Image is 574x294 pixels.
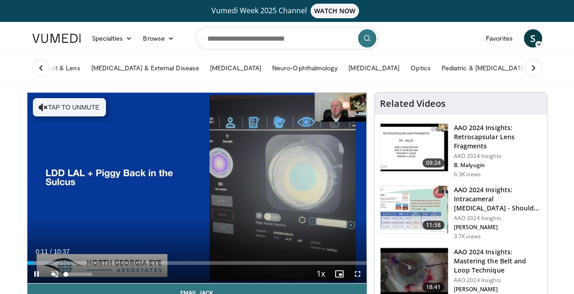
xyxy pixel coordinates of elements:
[50,248,52,255] span: /
[454,185,542,213] h3: AAO 2024 Insights: Intracameral [MEDICAL_DATA] - Should We Dilute It? …
[436,59,532,77] a: Pediatric & [MEDICAL_DATA]
[343,59,405,77] a: [MEDICAL_DATA]
[33,98,106,116] button: Tap to unmute
[524,29,542,47] a: S
[267,59,343,77] a: Neuro-Ophthalmology
[454,233,481,240] p: 3.7K views
[454,277,542,284] p: AAO 2024 Insights
[330,265,348,283] button: Enable picture-in-picture mode
[405,59,436,77] a: Optics
[480,29,518,47] a: Favorites
[380,123,542,178] a: 09:24 AAO 2024 Insights: Retrocapsular Lens Fragments AAO 2024 Insights B. Malyugin 6.3K views
[34,4,541,18] a: Vumedi Week 2025 ChannelWATCH NOW
[454,171,481,178] p: 6.3K views
[312,265,330,283] button: Playback Rate
[53,248,69,255] span: 10:37
[454,215,542,222] p: AAO 2024 Insights
[66,273,92,276] div: Volume Level
[46,265,64,283] button: Unmute
[32,34,81,43] img: VuMedi Logo
[196,27,379,49] input: Search topics, interventions
[86,59,205,77] a: [MEDICAL_DATA] & External Disease
[454,123,542,151] h3: AAO 2024 Insights: Retrocapsular Lens Fragments
[422,158,444,168] span: 09:24
[86,29,138,47] a: Specialties
[454,152,542,160] p: AAO 2024 Insights
[348,265,367,283] button: Fullscreen
[137,29,179,47] a: Browse
[27,93,367,283] video-js: Video Player
[205,59,267,77] a: [MEDICAL_DATA]
[422,283,444,292] span: 18:41
[311,4,359,18] span: WATCH NOW
[454,286,542,293] p: [PERSON_NAME]
[454,162,542,169] p: B. Malyugin
[422,220,444,230] span: 11:58
[36,248,48,255] span: 0:11
[380,98,446,109] h4: Related Videos
[27,261,367,265] div: Progress Bar
[454,247,542,275] h3: AAO 2024 Insights: Mastering the Belt and Loop Technique
[380,185,542,240] a: 11:58 AAO 2024 Insights: Intracameral [MEDICAL_DATA] - Should We Dilute It? … AAO 2024 Insights [...
[380,124,448,171] img: 01f52a5c-6a53-4eb2-8a1d-dad0d168ea80.150x105_q85_crop-smart_upscale.jpg
[454,224,542,231] p: [PERSON_NAME]
[27,265,46,283] button: Pause
[380,186,448,233] img: de733f49-b136-4bdc-9e00-4021288efeb7.150x105_q85_crop-smart_upscale.jpg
